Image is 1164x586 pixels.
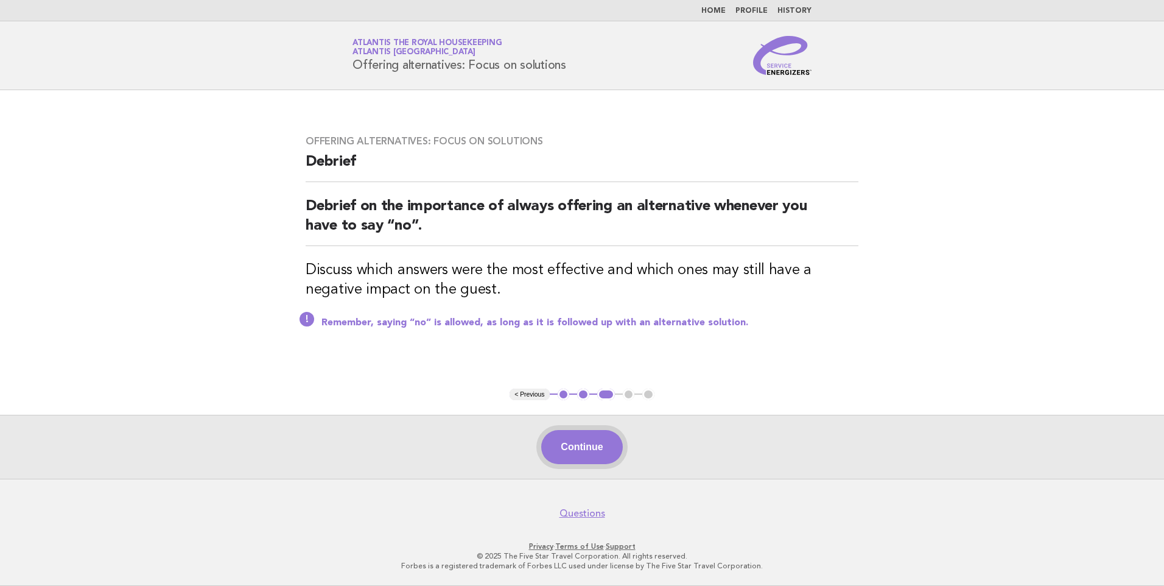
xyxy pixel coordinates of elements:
[597,389,615,401] button: 3
[529,542,553,551] a: Privacy
[209,551,955,561] p: © 2025 The Five Star Travel Corporation. All rights reserved.
[510,389,549,401] button: < Previous
[555,542,604,551] a: Terms of Use
[735,7,768,15] a: Profile
[701,7,726,15] a: Home
[306,261,858,300] h3: Discuss which answers were the most effective and which ones may still have a negative impact on ...
[209,561,955,571] p: Forbes is a registered trademark of Forbes LLC used under license by The Five Star Travel Corpora...
[306,135,858,147] h3: Offering alternatives: Focus on solutions
[352,49,475,57] span: Atlantis [GEOGRAPHIC_DATA]
[541,430,622,464] button: Continue
[606,542,636,551] a: Support
[577,389,589,401] button: 2
[352,40,566,71] h1: Offering alternatives: Focus on solutions
[321,317,858,329] p: Remember, saying “no” is allowed, as long as it is followed up with an alternative solution.
[352,39,502,56] a: Atlantis the Royal HousekeepingAtlantis [GEOGRAPHIC_DATA]
[306,197,858,246] h2: Debrief on the importance of always offering an alternative whenever you have to say “no”.
[559,507,605,520] a: Questions
[306,152,858,182] h2: Debrief
[777,7,812,15] a: History
[753,36,812,75] img: Service Energizers
[209,542,955,551] p: · ·
[558,389,570,401] button: 1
